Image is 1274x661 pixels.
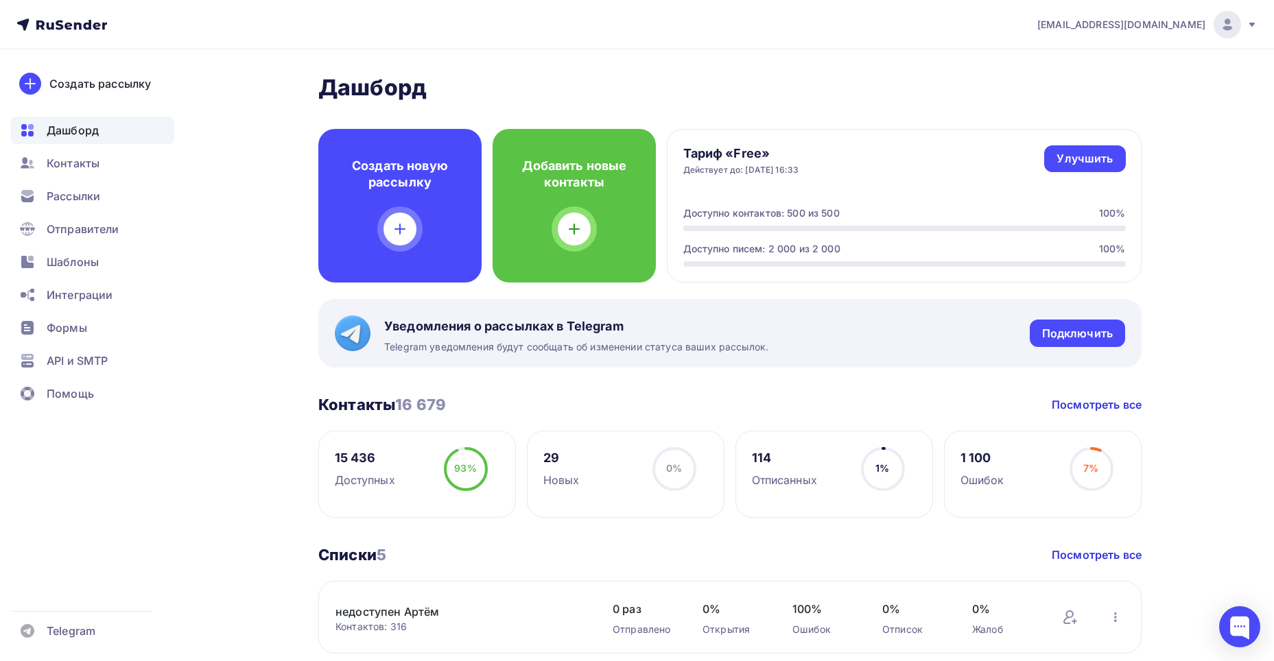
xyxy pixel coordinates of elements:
[875,462,889,474] span: 1%
[47,385,94,402] span: Помощь
[613,601,675,617] span: 0 раз
[47,352,108,369] span: API и SMTP
[666,462,682,474] span: 0%
[47,623,95,639] span: Telegram
[882,601,945,617] span: 0%
[792,623,855,636] div: Ошибок
[703,601,765,617] span: 0%
[972,601,1035,617] span: 0%
[318,545,386,564] h3: Списки
[1037,18,1205,32] span: [EMAIL_ADDRESS][DOMAIN_NAME]
[752,472,817,488] div: Отписанных
[47,287,113,303] span: Интеграции
[683,145,799,162] h4: Тариф «Free»
[683,206,840,220] div: Доступно контактов: 500 из 500
[703,623,765,636] div: Открытия
[335,620,585,634] div: Контактов: 316
[1042,326,1113,341] div: Подключить
[11,149,174,177] a: Контакты
[752,450,817,466] div: 114
[47,254,99,270] span: Шаблоны
[792,601,855,617] span: 100%
[1037,11,1258,38] a: [EMAIL_ADDRESS][DOMAIN_NAME]
[613,623,675,636] div: Отправлено
[335,603,569,620] a: недоступен Артём
[683,242,840,256] div: Доступно писем: 2 000 из 2 000
[49,75,151,92] div: Создать рассылку
[11,248,174,276] a: Шаблоны
[11,117,174,144] a: Дашборд
[384,340,768,354] span: Telegram уведомления будут сообщать об изменении статуса ваших рассылок.
[1052,546,1142,563] a: Посмотреть все
[1099,206,1126,220] div: 100%
[384,318,768,335] span: Уведомления о рассылках в Telegram
[318,74,1142,101] h2: Дашборд
[454,462,476,474] span: 93%
[11,182,174,210] a: Рассылки
[543,450,580,466] div: 29
[47,221,119,237] span: Отправители
[683,165,799,176] div: Действует до: [DATE] 16:33
[1057,151,1113,167] div: Улучшить
[340,158,460,191] h4: Создать новую рассылку
[335,450,395,466] div: 15 436
[47,188,100,204] span: Рассылки
[1052,396,1142,413] a: Посмотреть все
[543,472,580,488] div: Новых
[11,314,174,341] a: Формы
[47,122,99,139] span: Дашборд
[1099,242,1126,256] div: 100%
[1083,462,1098,474] span: 7%
[515,158,634,191] h4: Добавить новые контакты
[47,155,99,171] span: Контакты
[318,395,446,414] h3: Контакты
[395,396,446,413] span: 16 679
[335,472,395,488] div: Доступных
[960,450,1004,466] div: 1 100
[960,472,1004,488] div: Ошибок
[11,215,174,243] a: Отправители
[47,320,87,336] span: Формы
[377,546,386,564] span: 5
[882,623,945,636] div: Отписок
[972,623,1035,636] div: Жалоб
